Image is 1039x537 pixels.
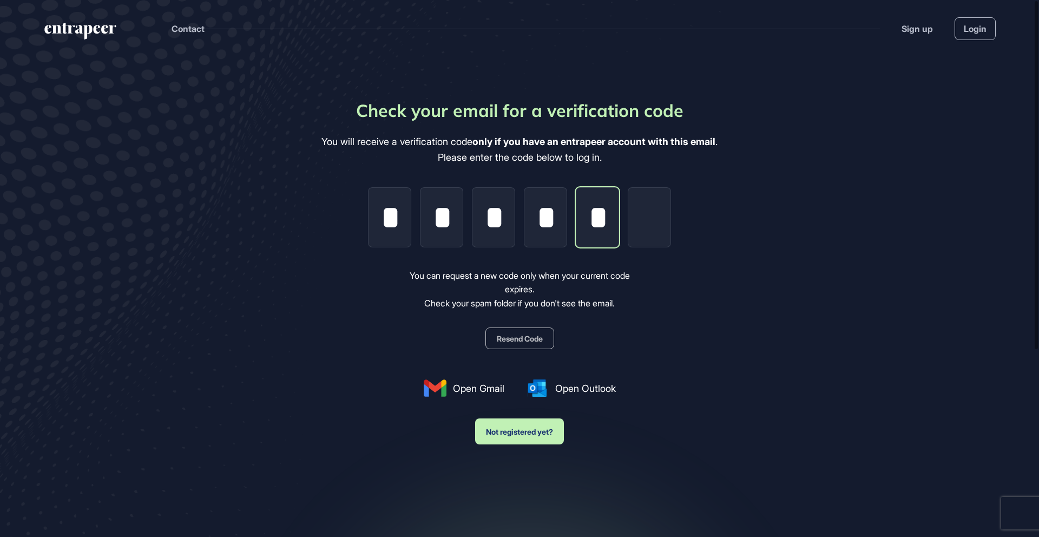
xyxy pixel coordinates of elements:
[902,22,933,35] a: Sign up
[475,418,564,444] button: Not registered yet?
[475,408,564,444] a: Not registered yet?
[453,381,504,396] span: Open Gmail
[485,328,554,349] button: Resend Code
[356,97,683,123] div: Check your email for a verification code
[955,17,996,40] a: Login
[321,134,718,166] div: You will receive a verification code . Please enter the code below to log in.
[424,379,504,397] a: Open Gmail
[555,381,616,396] span: Open Outlook
[172,22,205,36] button: Contact
[472,136,715,147] b: only if you have an entrapeer account with this email
[526,379,616,397] a: Open Outlook
[43,23,117,43] a: entrapeer-logo
[394,269,645,311] div: You can request a new code only when your current code expires. Check your spam folder if you don...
